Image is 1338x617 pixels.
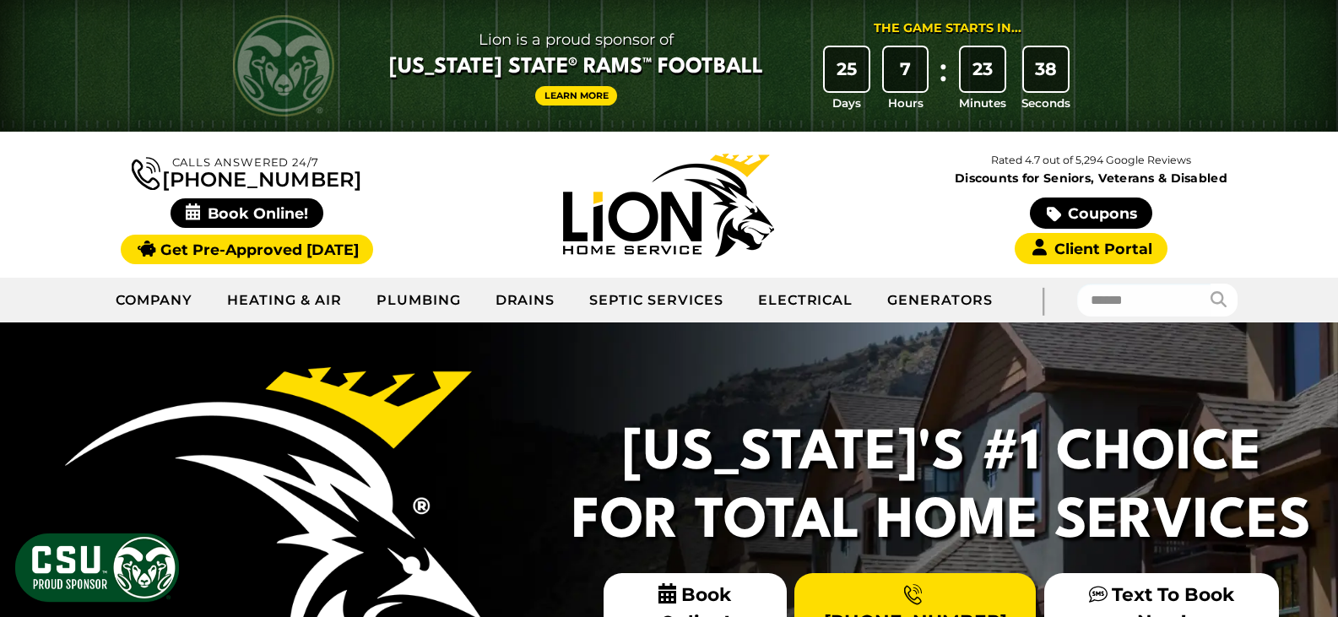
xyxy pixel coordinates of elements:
a: Plumbing [360,279,479,322]
a: Learn More [535,86,618,106]
a: Generators [870,279,1010,322]
div: 38 [1024,47,1068,91]
div: | [1010,278,1077,322]
span: Minutes [959,95,1006,111]
a: Get Pre-Approved [DATE] [121,235,373,264]
h2: [US_STATE]'s #1 Choice For Total Home Services [561,420,1321,556]
a: Septic Services [572,279,740,322]
span: Lion is a proud sponsor of [389,26,763,53]
a: Client Portal [1015,233,1167,264]
div: : [934,47,951,112]
img: CSU Rams logo [233,15,334,116]
a: Electrical [741,279,871,322]
a: Company [99,279,211,322]
span: Book Online! [171,198,323,228]
p: Rated 4.7 out of 5,294 Google Reviews [880,151,1302,170]
span: [US_STATE] State® Rams™ Football [389,53,763,82]
div: 23 [961,47,1005,91]
a: [PHONE_NUMBER] [132,154,361,190]
div: The Game Starts in... [874,19,1021,38]
a: Heating & Air [210,279,359,322]
div: 7 [884,47,928,91]
img: CSU Sponsor Badge [13,531,181,604]
span: Hours [888,95,924,111]
span: Discounts for Seniors, Veterans & Disabled [884,172,1299,184]
span: Seconds [1021,95,1070,111]
div: 25 [825,47,869,91]
img: Lion Home Service [563,154,774,257]
a: Coupons [1030,198,1151,229]
span: Days [832,95,861,111]
a: Drains [479,279,573,322]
